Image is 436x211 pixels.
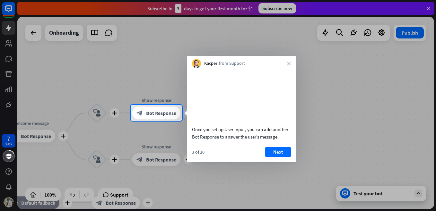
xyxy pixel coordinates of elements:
[219,60,245,67] span: from Support
[192,149,205,155] div: 3 of 10
[192,126,291,140] div: Once you set up User Input, you can add another Bot Response to answer the user’s message.
[136,110,143,116] i: block_bot_response
[5,3,24,22] button: Open LiveChat chat widget
[287,62,291,65] i: close
[265,147,291,157] button: Next
[146,110,176,116] span: Bot Response
[204,60,217,67] span: Kacper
